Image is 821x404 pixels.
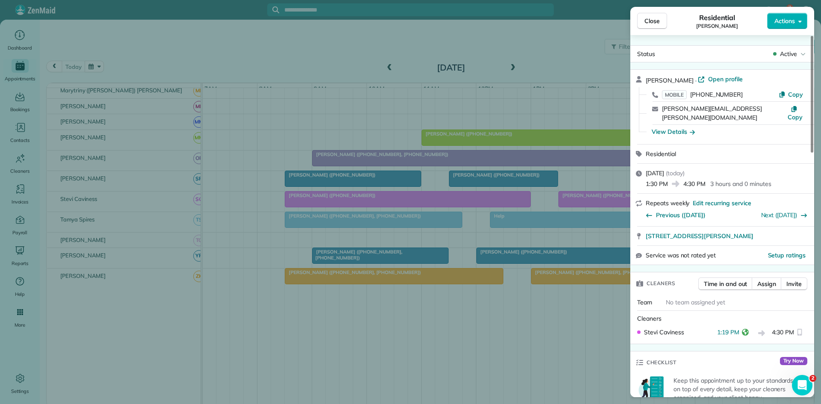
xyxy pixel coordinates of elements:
[792,375,812,395] iframe: Intercom live chat
[787,104,803,121] button: Copy
[644,17,660,25] span: Close
[710,180,771,188] p: 3 hours and 0 minutes
[646,180,668,188] span: 1:30 PM
[757,280,776,288] span: Assign
[772,328,794,339] span: 4:30 PM
[646,199,689,207] span: Repeats weekly
[662,105,762,121] a: [PERSON_NAME][EMAIL_ADDRESS][PERSON_NAME][DOMAIN_NAME]
[646,150,676,158] span: Residential
[761,211,808,219] button: Next ([DATE])
[708,75,743,83] span: Open profile
[647,358,676,367] span: Checklist
[662,90,687,99] span: MOBILE
[637,13,667,29] button: Close
[644,328,684,336] span: Stevi Caviness
[673,376,809,402] p: Keep this appointment up to your standards. Stay on top of every detail, keep your cleaners organ...
[780,357,807,366] span: Try Now
[656,211,706,219] span: Previous ([DATE])
[788,91,803,98] span: Copy
[788,113,803,121] span: Copy
[704,280,747,288] span: Time in and out
[779,90,803,99] button: Copy
[693,199,751,207] span: Edit recurring service
[637,298,652,306] span: Team
[698,277,753,290] button: Time in and out
[646,232,753,240] span: [STREET_ADDRESS][PERSON_NAME]
[768,251,806,259] span: Setup ratings
[774,17,795,25] span: Actions
[637,50,655,58] span: Status
[646,169,664,177] span: [DATE]
[646,211,706,219] button: Previous ([DATE])
[666,298,725,306] span: No team assigned yet
[699,12,735,23] span: Residential
[698,75,743,83] a: Open profile
[694,77,698,84] span: ·
[662,90,743,99] a: MOBILE[PHONE_NUMBER]
[646,232,809,240] a: [STREET_ADDRESS][PERSON_NAME]
[652,127,695,136] button: View Details
[761,211,797,219] a: Next ([DATE])
[690,91,743,98] span: [PHONE_NUMBER]
[647,279,675,288] span: Cleaners
[646,77,694,84] span: [PERSON_NAME]
[780,50,797,58] span: Active
[781,277,807,290] button: Invite
[768,251,806,260] button: Setup ratings
[646,251,716,260] span: Service was not rated yet
[683,180,706,188] span: 4:30 PM
[666,169,685,177] span: ( today )
[637,315,662,322] span: Cleaners
[696,23,738,29] span: [PERSON_NAME]
[717,328,739,339] span: 1:19 PM
[786,280,802,288] span: Invite
[809,375,816,382] span: 2
[752,277,782,290] button: Assign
